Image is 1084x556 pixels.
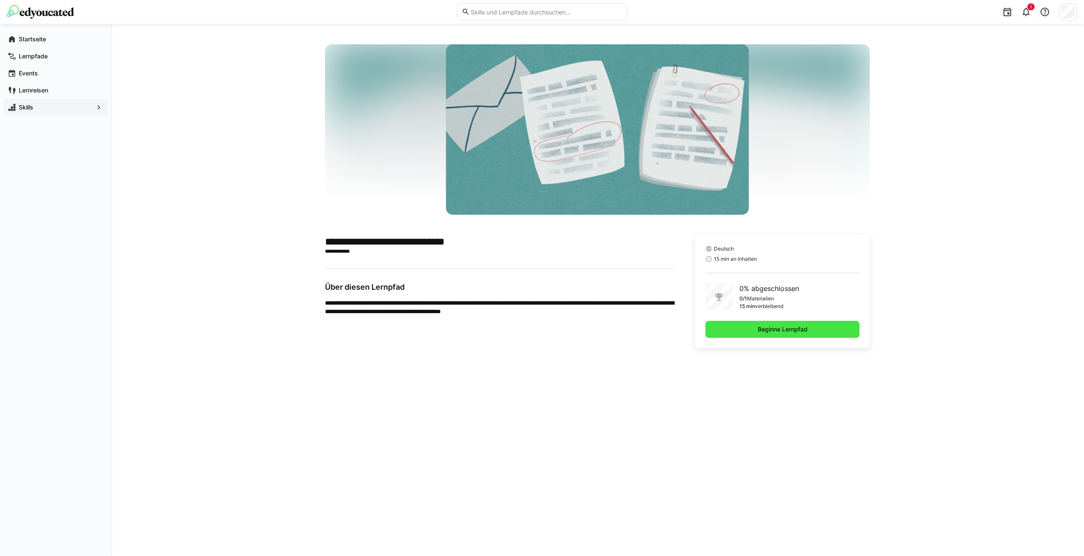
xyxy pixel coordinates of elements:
p: verbleibend [755,303,783,310]
p: 0/1 [739,295,747,302]
p: Materialien [747,295,774,302]
p: 15 min [739,303,755,310]
span: 1 [1030,4,1032,9]
span: Deutsch [714,245,734,252]
span: 15 min an Inhalten [714,256,757,262]
h3: Über diesen Lernpfad [325,282,675,292]
span: Beginne Lernpfad [756,325,809,334]
button: Beginne Lernpfad [705,321,860,338]
p: 0% abgeschlossen [739,283,799,294]
input: Skills und Lernpfade durchsuchen… [470,8,622,16]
